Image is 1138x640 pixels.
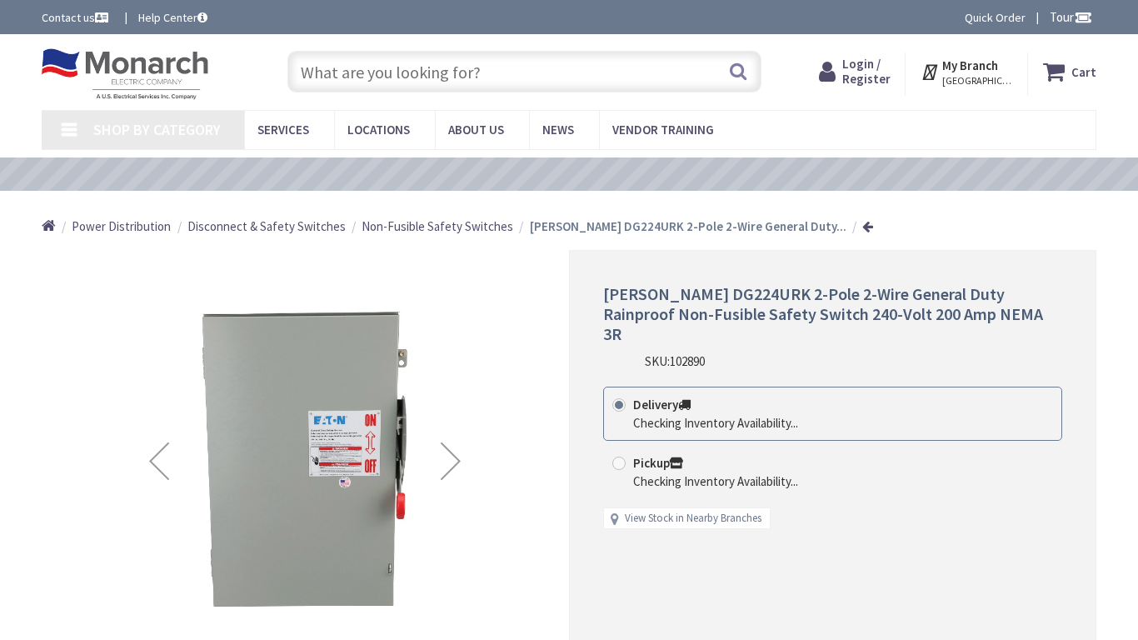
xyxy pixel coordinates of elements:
span: Login / Register [842,56,891,87]
input: What are you looking for? [287,51,761,92]
span: Vendor Training [612,122,714,137]
a: View Stock in Nearby Branches [625,511,761,527]
span: Shop By Category [93,120,221,139]
span: Power Distribution [72,218,171,234]
span: 102890 [670,353,705,369]
strong: [PERSON_NAME] DG224URK 2-Pole 2-Wire General Duty... [530,218,846,234]
span: News [542,122,574,137]
a: Login / Register [819,57,891,87]
a: Non-Fusible Safety Switches [362,217,513,235]
a: Contact us [42,9,112,26]
span: About Us [448,122,504,137]
a: Quick Order [965,9,1026,26]
div: SKU: [645,352,705,370]
a: Power Distribution [72,217,171,235]
a: Help Center [138,9,207,26]
span: Tour [1050,9,1092,25]
div: Checking Inventory Availability... [633,472,798,490]
div: Previous [126,282,192,640]
span: Non-Fusible Safety Switches [362,218,513,234]
img: Eaton DG224URK 2-Pole 2-Wire General Duty Rainproof Non-Fusible Safety Switch 240-Volt 200 Amp NE... [127,282,485,640]
strong: My Branch [942,57,998,73]
span: Disconnect & Safety Switches [187,218,346,234]
a: VIEW OUR VIDEO TRAINING LIBRARY [411,166,701,184]
span: [GEOGRAPHIC_DATA], [GEOGRAPHIC_DATA] [942,74,1013,87]
img: Monarch Electric Company [42,48,208,100]
a: Disconnect & Safety Switches [187,217,346,235]
div: Checking Inventory Availability... [633,414,798,432]
span: [PERSON_NAME] DG224URK 2-Pole 2-Wire General Duty Rainproof Non-Fusible Safety Switch 240-Volt 20... [603,283,1043,344]
div: My Branch [GEOGRAPHIC_DATA], [GEOGRAPHIC_DATA] [921,57,1013,87]
span: Services [257,122,309,137]
strong: Cart [1071,57,1096,87]
a: Cart [1043,57,1096,87]
strong: Delivery [633,397,691,412]
span: Locations [347,122,410,137]
div: Next [417,282,484,640]
strong: Pickup [633,455,683,471]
